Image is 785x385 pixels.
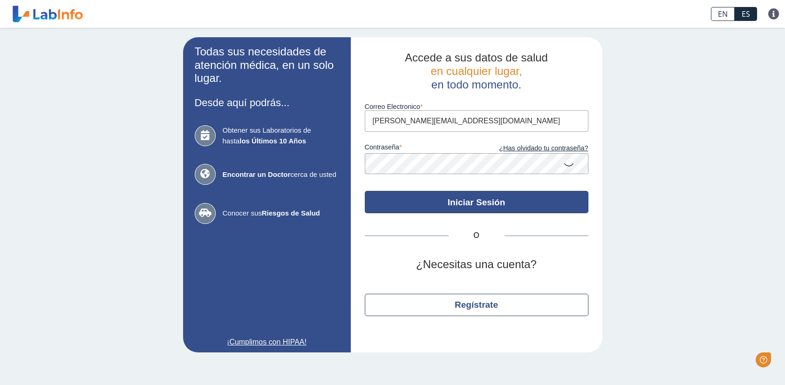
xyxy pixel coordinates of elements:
[223,125,339,146] span: Obtener sus Laboratorios de hasta
[195,45,339,85] h2: Todas sus necesidades de atención médica, en un solo lugar.
[195,97,339,108] h3: Desde aquí podrás...
[365,143,477,154] label: contraseña
[223,208,339,219] span: Conocer sus
[365,258,588,271] h2: ¿Necesitas una cuenta?
[711,7,735,21] a: EN
[365,294,588,316] button: Regístrate
[365,103,588,110] label: Correo Electronico
[449,230,505,241] span: O
[431,78,521,91] span: en todo momento.
[477,143,588,154] a: ¿Has olvidado tu contraseña?
[735,7,757,21] a: ES
[430,65,522,77] span: en cualquier lugar,
[262,209,320,217] b: Riesgos de Salud
[195,337,339,348] a: ¡Cumplimos con HIPAA!
[365,191,588,213] button: Iniciar Sesión
[405,51,548,64] span: Accede a sus datos de salud
[239,137,306,145] b: los Últimos 10 Años
[223,170,291,178] b: Encontrar un Doctor
[223,169,339,180] span: cerca de usted
[702,349,775,375] iframe: Help widget launcher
